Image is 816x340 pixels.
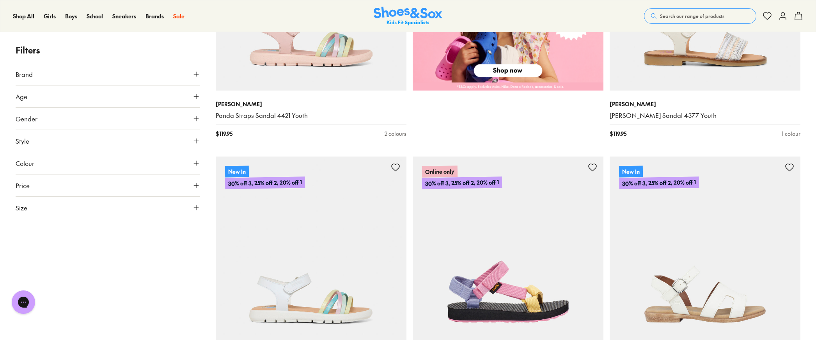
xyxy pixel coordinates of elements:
[610,100,800,108] p: [PERSON_NAME]
[16,92,27,101] span: Age
[16,69,33,79] span: Brand
[173,12,184,20] a: Sale
[145,12,164,20] a: Brands
[16,197,200,219] button: Size
[216,130,232,138] span: $ 119.95
[225,166,249,177] p: New In
[422,176,502,189] p: 30% off 3, 25% off 2, 20% off 1
[112,12,136,20] a: Sneakers
[16,203,27,212] span: Size
[44,12,56,20] a: Girls
[16,44,200,57] p: Filters
[16,85,200,107] button: Age
[16,63,200,85] button: Brand
[8,288,39,317] iframe: Gorgias live chat messenger
[385,130,406,138] div: 2 colours
[216,100,406,108] p: [PERSON_NAME]
[374,7,442,26] a: Shoes & Sox
[216,111,406,120] a: Panda Straps Sandal 4421 Youth
[782,130,800,138] div: 1 colour
[16,108,200,130] button: Gender
[225,176,305,189] p: 30% off 3, 25% off 2, 20% off 1
[87,12,103,20] a: School
[16,152,200,174] button: Colour
[422,166,458,178] p: Online only
[16,114,37,123] span: Gender
[16,181,30,190] span: Price
[16,158,34,168] span: Colour
[16,130,200,152] button: Style
[610,111,800,120] a: [PERSON_NAME] Sandal 4377 Youth
[65,12,77,20] a: Boys
[660,12,724,20] span: Search our range of products
[16,136,29,146] span: Style
[619,166,643,177] p: New In
[610,130,626,138] span: $ 119.95
[644,8,756,24] button: Search our range of products
[16,174,200,196] button: Price
[374,7,442,26] img: SNS_Logo_Responsive.svg
[13,12,34,20] a: Shop All
[619,176,699,189] p: 30% off 3, 25% off 2, 20% off 1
